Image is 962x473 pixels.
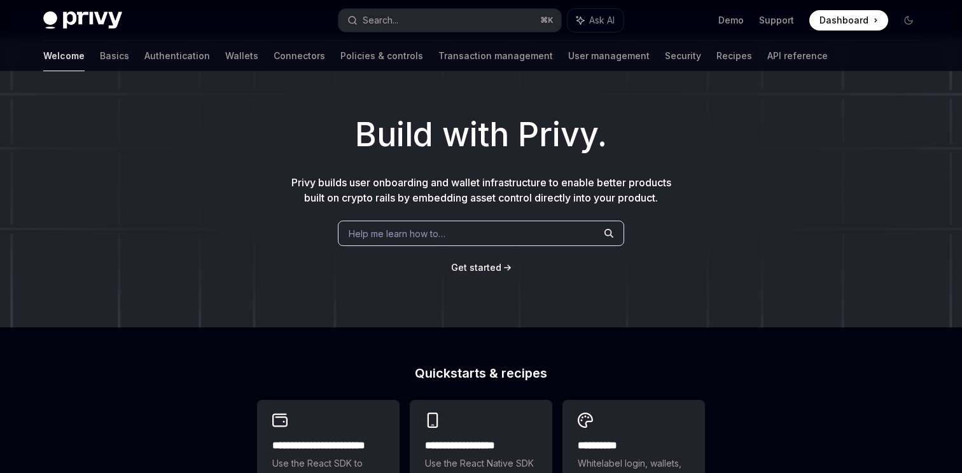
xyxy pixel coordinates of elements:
a: API reference [767,41,828,71]
a: Get started [451,261,501,274]
a: Support [759,14,794,27]
a: Policies & controls [340,41,423,71]
a: Dashboard [809,10,888,31]
img: dark logo [43,11,122,29]
a: Security [665,41,701,71]
h2: Quickstarts & recipes [257,367,705,380]
a: Demo [718,14,744,27]
span: Dashboard [819,14,868,27]
a: Transaction management [438,41,553,71]
a: Basics [100,41,129,71]
span: Help me learn how to… [349,227,445,240]
a: Welcome [43,41,85,71]
span: Privy builds user onboarding and wallet infrastructure to enable better products built on crypto ... [291,176,671,204]
a: Authentication [144,41,210,71]
span: ⌘ K [540,15,554,25]
div: Search... [363,13,398,28]
h1: Build with Privy. [20,110,942,160]
a: Connectors [274,41,325,71]
button: Search...⌘K [338,9,561,32]
a: User management [568,41,650,71]
span: Ask AI [589,14,615,27]
a: Wallets [225,41,258,71]
button: Ask AI [568,9,624,32]
button: Toggle dark mode [898,10,919,31]
a: Recipes [716,41,752,71]
span: Get started [451,262,501,273]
